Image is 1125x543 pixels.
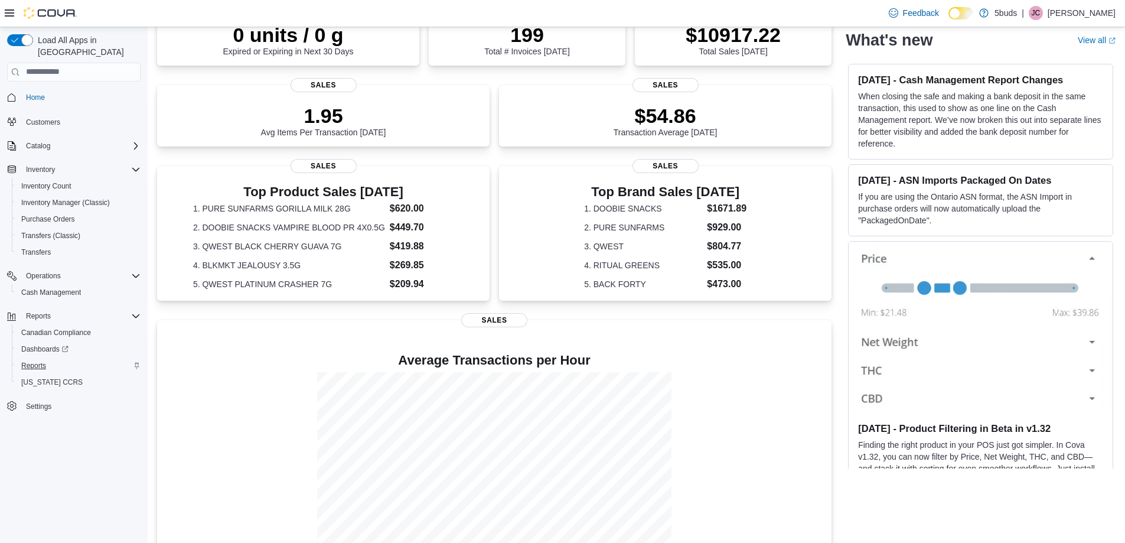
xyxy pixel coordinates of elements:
span: Purchase Orders [17,212,141,226]
span: Sales [291,78,357,92]
span: Catalog [26,141,50,151]
h3: [DATE] - Product Filtering in Beta in v1.32 [858,422,1103,434]
h3: [DATE] - Cash Management Report Changes [858,74,1103,86]
button: Canadian Compliance [12,324,145,341]
dt: 1. PURE SUNFARMS GORILLA MILK 28G [193,203,385,214]
p: 0 units / 0 g [223,23,354,47]
span: Sales [632,78,699,92]
p: When closing the safe and making a bank deposit in the same transaction, this used to show as one... [858,90,1103,149]
div: Total # Invoices [DATE] [484,23,569,56]
nav: Complex example [7,84,141,446]
button: Transfers (Classic) [12,227,145,244]
button: Reports [21,309,56,323]
span: Home [21,90,141,105]
dt: 5. QWEST PLATINUM CRASHER 7G [193,278,385,290]
span: Transfers [21,248,51,257]
a: Transfers [17,245,56,259]
span: [US_STATE] CCRS [21,378,83,387]
span: Transfers (Classic) [21,231,80,240]
h3: Top Product Sales [DATE] [193,185,454,199]
a: View allExternal link [1078,35,1116,45]
button: Cash Management [12,284,145,301]
a: Settings [21,399,56,414]
button: Customers [2,113,145,130]
p: 5buds [994,6,1017,20]
dd: $449.70 [390,220,454,235]
span: Inventory Manager (Classic) [21,198,110,207]
span: Reports [17,359,141,373]
span: Settings [21,399,141,414]
a: Inventory Count [17,179,76,193]
dd: $804.77 [707,239,746,253]
span: Canadian Compliance [17,326,141,340]
dt: 3. QWEST [584,240,702,252]
span: Load All Apps in [GEOGRAPHIC_DATA] [33,34,141,58]
a: Feedback [884,1,944,25]
a: Reports [17,359,51,373]
span: Catalog [21,139,141,153]
span: Transfers (Classic) [17,229,141,243]
span: Dark Mode [948,19,949,20]
a: Transfers (Classic) [17,229,85,243]
span: Inventory [26,165,55,174]
button: Inventory [21,162,60,177]
span: Home [26,93,45,102]
a: Inventory Manager (Classic) [17,196,115,210]
button: Inventory Count [12,178,145,194]
span: Dashboards [17,342,141,356]
span: Sales [291,159,357,173]
h2: What's new [846,31,932,50]
p: 199 [484,23,569,47]
dt: 4. BLKMKT JEALOUSY 3.5G [193,259,385,271]
span: Dashboards [21,344,69,354]
p: $54.86 [614,104,718,128]
a: Purchase Orders [17,212,80,226]
div: Expired or Expiring in Next 30 Days [223,23,354,56]
a: Dashboards [17,342,73,356]
div: Transaction Average [DATE] [614,104,718,137]
p: | [1022,6,1024,20]
span: Cash Management [21,288,81,297]
p: Finding the right product in your POS just got simpler. In Cova v1.32, you can now filter by Pric... [858,439,1103,498]
p: [PERSON_NAME] [1048,6,1116,20]
button: Reports [2,308,145,324]
span: Reports [26,311,51,321]
dd: $269.85 [390,258,454,272]
span: Canadian Compliance [21,328,91,337]
button: Settings [2,398,145,415]
span: JC [1032,6,1041,20]
button: Purchase Orders [12,211,145,227]
div: Justyn Challis [1029,6,1043,20]
span: Reports [21,309,141,323]
p: 1.95 [261,104,386,128]
button: Catalog [21,139,55,153]
dd: $620.00 [390,201,454,216]
span: Cash Management [17,285,141,300]
dt: 1. DOOBIE SNACKS [584,203,702,214]
dd: $209.94 [390,277,454,291]
span: Sales [632,159,699,173]
button: Inventory [2,161,145,178]
div: Total Sales [DATE] [686,23,781,56]
a: Customers [21,115,65,129]
span: Feedback [903,7,939,19]
p: If you are using the Ontario ASN format, the ASN Import in purchase orders will now automatically... [858,191,1103,226]
dt: 3. QWEST BLACK CHERRY GUAVA 7G [193,240,385,252]
dd: $929.00 [707,220,746,235]
a: Cash Management [17,285,86,300]
a: Home [21,90,50,105]
span: Washington CCRS [17,375,141,389]
span: Inventory [21,162,141,177]
span: Reports [21,361,46,370]
a: Dashboards [12,341,145,357]
dd: $473.00 [707,277,746,291]
a: Canadian Compliance [17,326,96,340]
button: Operations [21,269,66,283]
dt: 4. RITUAL GREENS [584,259,702,271]
span: Inventory Count [21,181,71,191]
button: Transfers [12,244,145,261]
button: Home [2,89,145,106]
dd: $419.88 [390,239,454,253]
img: Cova [24,7,77,19]
button: Inventory Manager (Classic) [12,194,145,211]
